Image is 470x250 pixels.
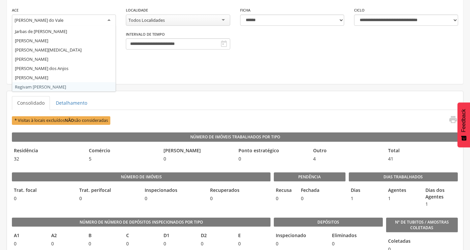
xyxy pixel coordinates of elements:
legend: Pendência [274,172,345,182]
label: Localidade [126,8,148,13]
legend: Inspecionado [274,232,327,240]
span: 0 [124,240,158,247]
span: 0 [143,195,205,202]
legend: Residência [12,147,84,155]
span: 0 [49,240,83,247]
legend: Número de imóveis [12,172,271,182]
div: [PERSON_NAME] [12,73,116,82]
legend: B [87,232,121,240]
legend: Número de Imóveis Trabalhados por Tipo [12,132,458,142]
div: [PERSON_NAME] [12,36,116,45]
a: Detalhamento [51,96,92,110]
label: Ficha [240,8,250,13]
legend: Ponto estratégico [236,147,308,155]
span: 0 [162,240,196,247]
label: Intervalo de Tempo [126,32,165,37]
span: 0 [330,240,383,247]
button: Feedback - Mostrar pesquisa [457,102,470,147]
span: 1 [349,195,383,202]
span: 1 [386,195,420,202]
span: 0 [274,195,295,202]
span: 5 [87,156,159,162]
div: [PERSON_NAME][MEDICAL_DATA] [12,45,116,54]
legend: A1 [12,232,46,240]
legend: Trat. perifocal [77,187,139,195]
legend: [PERSON_NAME] [162,147,233,155]
legend: A2 [49,232,83,240]
div: [PERSON_NAME] do Vale [15,17,63,23]
legend: Agentes [386,187,420,195]
div: [PERSON_NAME] [12,54,116,64]
legend: Trat. focal [12,187,74,195]
label: Ciclo [354,8,365,13]
legend: Depósitos [274,218,383,227]
div: Jarbas de [PERSON_NAME] [12,27,116,36]
div: [PERSON_NAME] dos Anjos [12,64,116,73]
legend: Fechada [299,187,320,195]
legend: Número de Número de Depósitos Inspecionados por Tipo [12,218,271,227]
legend: D2 [199,232,233,240]
legend: Comércio [87,147,159,155]
a:  [445,115,458,126]
span: 4 [311,156,383,162]
span: Feedback [461,109,467,132]
span: 0 [77,195,139,202]
i:  [220,40,228,48]
span: 0 [199,240,233,247]
span: 0 [162,156,233,162]
legend: C [124,232,158,240]
legend: Nº de Tubitos / Amostras coletadas [386,218,458,232]
legend: Coletadas [386,238,390,245]
span: 0 [12,195,74,202]
span: 1 [423,201,457,207]
span: 0 [208,195,270,202]
a: Consolidado [12,96,50,110]
legend: Dias Trabalhados [349,172,458,182]
span: 0 [236,240,270,247]
legend: Total [386,147,458,155]
span: 0 [87,240,121,247]
legend: Recusa [274,187,295,195]
span: 0 [274,240,327,247]
i:  [449,115,458,124]
legend: Dias dos Agentes [423,187,457,200]
legend: E [236,232,270,240]
span: 0 [236,156,308,162]
span: 32 [12,156,84,162]
span: * Visitas à locais excluídos são consideradas [12,116,110,125]
legend: Eliminados [330,232,383,240]
legend: Outro [311,147,383,155]
legend: Recuperados [208,187,270,195]
span: 41 [386,156,458,162]
div: Regivam [PERSON_NAME] [12,82,116,91]
span: 0 [299,195,320,202]
legend: D1 [162,232,196,240]
legend: Inspecionados [143,187,205,195]
b: NÃO [65,118,74,123]
div: Todos Localidades [128,17,165,23]
label: ACE [12,8,18,13]
legend: Dias [349,187,383,195]
span: 0 [12,240,46,247]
